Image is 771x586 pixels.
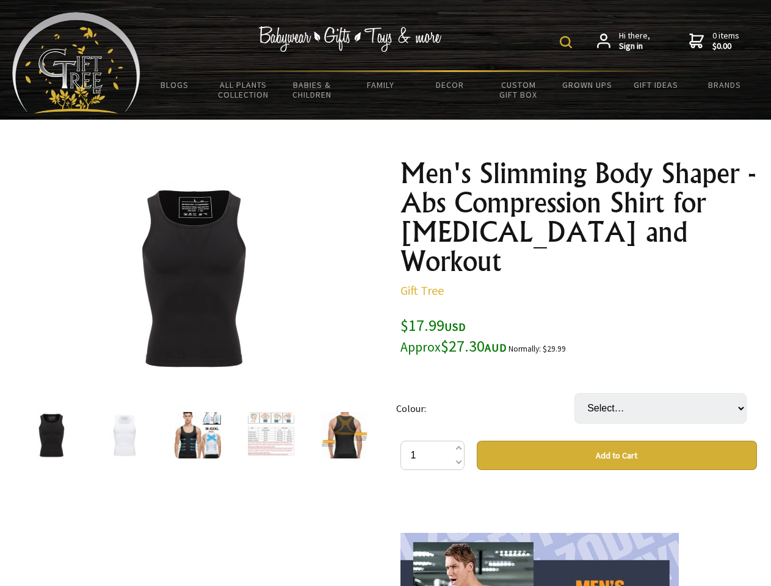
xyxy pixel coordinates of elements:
img: Babywear - Gifts - Toys & more [259,26,442,52]
button: Add to Cart [477,441,757,470]
img: Men's Slimming Body Shaper - Abs Compression Shirt for Gynecomastia and Workout [321,412,367,458]
img: Men's Slimming Body Shaper - Abs Compression Shirt for Gynecomastia and Workout [248,412,294,458]
a: Hi there,Sign in [597,31,650,52]
img: product search [560,36,572,48]
h1: Men's Slimming Body Shaper - Abs Compression Shirt for [MEDICAL_DATA] and Workout [400,159,757,276]
span: $17.99 $27.30 [400,315,507,356]
img: Babyware - Gifts - Toys and more... [12,12,140,114]
span: AUD [485,341,507,355]
a: Brands [690,72,759,98]
span: Hi there, [619,31,650,52]
small: Normally: $29.99 [509,344,566,354]
span: USD [444,320,466,334]
img: Men's Slimming Body Shaper - Abs Compression Shirt for Gynecomastia and Workout [101,412,148,458]
a: Grown Ups [552,72,621,98]
a: BLOGS [140,72,209,98]
span: 0 items [712,30,739,52]
a: Gift Tree [400,283,444,298]
strong: Sign in [619,41,650,52]
strong: $0.00 [712,41,739,52]
img: Men's Slimming Body Shaper - Abs Compression Shirt for Gynecomastia and Workout [28,412,74,458]
a: Decor [415,72,484,98]
a: Gift Ideas [621,72,690,98]
img: Men's Slimming Body Shaper - Abs Compression Shirt for Gynecomastia and Workout [175,412,221,458]
a: All Plants Collection [209,72,278,107]
small: Approx [400,339,441,355]
a: Custom Gift Box [484,72,553,107]
a: Babies & Children [278,72,347,107]
img: Men's Slimming Body Shaper - Abs Compression Shirt for Gynecomastia and Workout [98,183,288,373]
a: Family [347,72,416,98]
a: 0 items$0.00 [689,31,739,52]
td: Colour: [396,376,574,441]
